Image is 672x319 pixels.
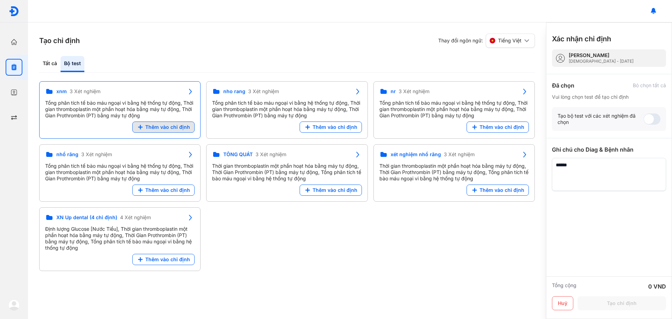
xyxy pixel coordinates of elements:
[300,122,362,133] button: Thêm vào chỉ định
[498,37,521,44] span: Tiếng Việt
[552,34,611,44] h3: Xác nhận chỉ định
[569,52,633,58] div: [PERSON_NAME]
[45,226,195,251] div: Định lượng Glucose [Nước Tiểu], Thời gian thromboplastin một phần hoạt hóa bằng máy tự động, Thời...
[70,88,100,95] span: 3 Xét nghiệm
[444,151,475,158] span: 3 Xét nghiệm
[633,82,666,89] div: Bỏ chọn tất cả
[552,282,576,291] div: Tổng cộng
[45,163,195,182] div: Tổng phân tích tế bào máu ngoại vi bằng hệ thống tự động, Thời gian thromboplastin một phần hoạt ...
[552,81,574,90] div: Đã chọn
[467,122,529,133] button: Thêm vào chỉ định
[212,100,362,119] div: Tổng phân tích tế bào máu ngoại vi bằng hệ thống tự động, Thời gian thromboplastin một phần hoạt ...
[8,299,20,311] img: logo
[56,151,78,158] span: nhổ răng
[552,145,666,154] div: Ghi chú cho Diag & Bệnh nhân
[145,124,190,130] span: Thêm vào chỉ định
[132,185,195,196] button: Thêm vào chỉ định
[39,56,61,72] div: Tất cả
[438,34,535,48] div: Thay đổi ngôn ngữ:
[577,296,666,310] button: Tạo chỉ định
[648,282,666,291] div: 0 VND
[313,187,357,193] span: Thêm vào chỉ định
[569,58,633,64] div: [DEMOGRAPHIC_DATA] - [DATE]
[145,256,190,263] span: Thêm vào chỉ định
[379,163,529,182] div: Thời gian thromboplastin một phần hoạt hóa bằng máy tự động, Thời Gian Prothrombin (PT) bằng máy ...
[132,254,195,265] button: Thêm vào chỉ định
[391,88,396,95] span: nr
[223,151,253,158] span: TỔNG QUÁT
[300,185,362,196] button: Thêm vào chỉ định
[479,124,524,130] span: Thêm vào chỉ định
[379,100,529,119] div: Tổng phân tích tế bào máu ngoại vi bằng hệ thống tự động, Thời gian thromboplastin một phần hoạt ...
[479,187,524,193] span: Thêm vào chỉ định
[248,88,279,95] span: 3 Xét nghiệm
[558,113,644,125] div: Tạo bộ test với các xét nghiệm đã chọn
[56,214,117,221] span: XN Up dental (4 chỉ định)
[81,151,112,158] span: 3 Xét nghiệm
[39,36,80,46] h3: Tạo chỉ định
[467,185,529,196] button: Thêm vào chỉ định
[45,100,195,119] div: Tổng phân tích tế bào máu ngoại vi bằng hệ thống tự động, Thời gian thromboplastin một phần hoạt ...
[145,187,190,193] span: Thêm vào chỉ định
[9,6,19,16] img: logo
[391,151,441,158] span: xét nghiệm nhổ răng
[132,122,195,133] button: Thêm vào chỉ định
[120,214,151,221] span: 4 Xét nghiệm
[61,56,84,72] div: Bộ test
[255,151,286,158] span: 3 Xét nghiệm
[223,88,245,95] span: nho rang
[552,94,666,100] div: Vui lòng chọn test để tạo chỉ định
[399,88,429,95] span: 3 Xét nghiệm
[212,163,362,182] div: Thời gian thromboplastin một phần hoạt hóa bằng máy tự động, Thời Gian Prothrombin (PT) bằng máy ...
[313,124,357,130] span: Thêm vào chỉ định
[56,88,67,95] span: xnm
[552,296,573,310] button: Huỷ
